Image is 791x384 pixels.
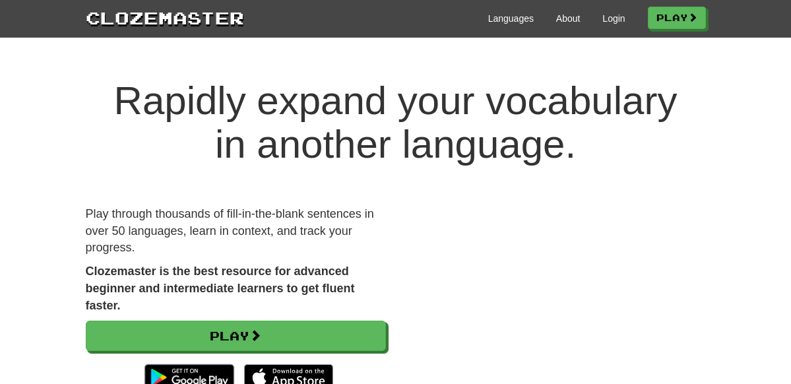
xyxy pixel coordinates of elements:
[86,321,386,351] a: Play
[556,12,581,25] a: About
[488,12,534,25] a: Languages
[602,12,625,25] a: Login
[86,206,386,257] p: Play through thousands of fill-in-the-blank sentences in over 50 languages, learn in context, and...
[648,7,706,29] a: Play
[86,5,244,30] a: Clozemaster
[86,265,355,311] strong: Clozemaster is the best resource for advanced beginner and intermediate learners to get fluent fa...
